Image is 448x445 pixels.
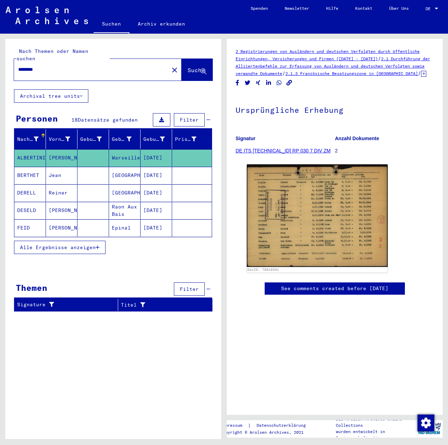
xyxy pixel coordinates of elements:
[14,89,88,103] button: Archival tree units
[168,63,182,77] button: Clear
[14,167,46,184] mat-cell: BERTHET
[80,136,102,143] div: Geburtsname
[220,422,314,429] div: |
[236,94,434,125] h1: Ursprüngliche Erhebung
[182,59,212,81] button: Suche
[188,67,205,74] span: Suche
[112,133,140,145] div: Geburt‏
[244,78,251,87] button: Share on Twitter
[16,281,47,294] div: Themen
[247,268,279,272] a: DocID: 70818591
[46,202,77,219] mat-cell: [PERSON_NAME]
[72,117,78,123] span: 18
[141,129,172,149] mat-header-cell: Geburtsdatum
[175,133,205,145] div: Prisoner #
[236,148,331,153] a: DE ITS [TECHNICAL_ID] RP 030 7 DIV ZM
[109,202,141,219] mat-cell: Raon Aux Bais
[49,136,70,143] div: Vorname
[129,15,194,32] a: Archiv erkunden
[14,184,46,201] mat-cell: DERELL
[426,6,433,11] span: DE
[143,133,174,145] div: Geburtsdatum
[112,136,131,143] div: Geburt‏
[14,241,106,254] button: Alle Ergebnisse anzeigen
[46,219,77,237] mat-cell: [PERSON_NAME]
[175,136,196,143] div: Prisoner #
[80,133,110,145] div: Geburtsname
[180,286,199,292] span: Filter
[234,78,241,87] button: Share on Facebook
[220,422,248,429] a: Impressum
[109,129,141,149] mat-header-cell: Geburt‏
[335,147,434,155] p: 2
[6,7,88,24] img: Arolsen_neg.svg
[109,149,141,166] mat-cell: Warseille
[141,202,172,219] mat-cell: [DATE]
[77,129,109,149] mat-header-cell: Geburtsname
[180,117,199,123] span: Filter
[16,48,88,62] mat-label: Nach Themen oder Namen suchen
[14,202,46,219] mat-cell: DESELD
[17,299,120,310] div: Signature
[286,78,293,87] button: Copy link
[141,167,172,184] mat-cell: [DATE]
[418,415,434,431] img: Zustimmung ändern
[16,112,58,125] div: Personen
[17,136,39,143] div: Nachname
[17,133,47,145] div: Nachname
[46,167,77,184] mat-cell: Jean
[46,184,77,201] mat-cell: Reiner
[247,164,388,267] img: 001.jpg
[14,149,46,166] mat-cell: ALBERTINI
[94,15,129,34] a: Suchen
[143,136,165,143] div: Geburtsdatum
[174,113,205,126] button: Filter
[109,184,141,201] mat-cell: [GEOGRAPHIC_DATA]
[109,167,141,184] mat-cell: [GEOGRAPHIC_DATA]
[220,429,314,436] p: Copyright © Arolsen Archives, 2021
[20,244,96,251] span: Alle Ergebnisse anzeigen
[265,78,272,87] button: Share on LinkedIn
[141,219,172,237] mat-cell: [DATE]
[281,285,388,292] a: See comments created before [DATE]
[14,219,46,237] mat-cell: FEID
[141,149,172,166] mat-cell: [DATE]
[282,70,285,76] span: /
[378,55,381,62] span: /
[236,49,420,61] a: 2 Registrierungen von Ausländern und deutschen Verfolgten durch öffentliche Einrichtungen, Versic...
[236,56,430,76] a: 2.1 Durchführung der Alliiertenbefehle zur Erfassung von Ausländern und deutschen Verfolgten sowi...
[14,129,46,149] mat-header-cell: Nachname
[17,301,113,308] div: Signature
[251,422,314,429] a: Datenschutzerklärung
[336,416,416,429] p: Die Arolsen Archives Online-Collections
[254,78,262,87] button: Share on Xing
[174,282,205,296] button: Filter
[109,219,141,237] mat-cell: Epinal
[335,136,379,141] b: Anzahl Dokumente
[418,70,421,76] span: /
[336,429,416,441] p: wurden entwickelt in Partnerschaft mit
[78,117,138,123] span: Datensätze gefunden
[141,184,172,201] mat-cell: [DATE]
[172,129,212,149] mat-header-cell: Prisoner #
[170,66,179,74] mat-icon: close
[285,71,418,76] a: 2.1.3 Französische Besatzungszone in [GEOGRAPHIC_DATA]
[49,133,79,145] div: Vorname
[121,299,205,310] div: Titel
[276,78,283,87] button: Share on WhatsApp
[46,129,77,149] mat-header-cell: Vorname
[46,149,77,166] mat-cell: [PERSON_NAME]
[416,420,442,437] img: yv_logo.png
[236,136,256,141] b: Signatur
[121,301,198,309] div: Titel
